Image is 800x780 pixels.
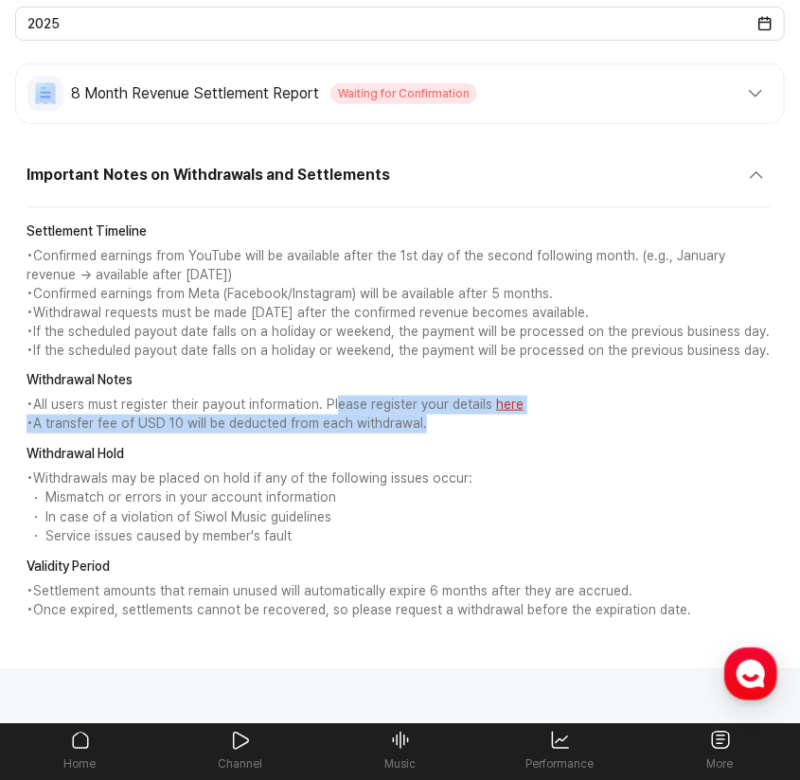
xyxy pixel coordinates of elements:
a: Messages [125,600,244,647]
a: here [496,397,524,412]
p: • All users must register their payout information. Please register your details [27,396,773,415]
span: Waiting for Confirmation [330,83,477,104]
li: Mismatch or errors in your account information [27,488,773,507]
strong: Settlement Timeline [27,222,773,241]
p: • Confirmed earnings from YouTube will be available after the 1st day of the second following mon... [27,247,773,285]
a: More [640,723,800,778]
strong: Withdrawal Notes [27,371,773,390]
span: Home [48,629,81,644]
a: Home [6,600,125,647]
p: • If the scheduled payout date falls on a holiday or weekend, the payment will be processed on th... [27,323,773,342]
button: Important Notes on Withdrawals and Settlements [27,158,773,207]
span: 2025 [27,16,60,31]
li: Service issues caused by member's fault [27,527,773,546]
p: • A transfer fee of USD 10 will be deducted from each withdrawal. [27,415,773,434]
p: • Confirmed earnings from Meta (Facebook/Instagram) will be available after 5 months. [27,285,773,304]
li: In case of a violation of Siwol Music guidelines [27,508,773,527]
p: • If the scheduled payout date falls on a holiday or weekend, the payment will be processed on th... [27,342,773,361]
button: 2025 [15,7,785,41]
p: • Withdrawal requests must be made [DATE] after the confirmed revenue becomes available. [27,304,773,323]
p: • Once expired, settlements cannot be recovered, so please request a withdrawal before the expira... [27,601,773,620]
a: Music [320,723,480,778]
strong: Withdrawal Hold [27,445,773,464]
span: Important Notes on Withdrawals and Settlements [27,164,389,186]
strong: Validity Period [27,558,773,576]
span: Settings [280,629,327,644]
span: Messages [157,629,213,645]
p: • Withdrawals may be placed on hold if any of the following issues occur: [27,470,773,488]
a: Channel [160,723,320,778]
button: 8 Month Revenue Settlement Report Waiting for Confirmation [27,76,773,112]
span: 8 Month Revenue Settlement Report [71,82,319,105]
a: Performance [480,723,640,778]
p: • Settlement amounts that remain unused will automatically expire 6 months after they are accrued. [27,582,773,601]
a: Settings [244,600,364,647]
